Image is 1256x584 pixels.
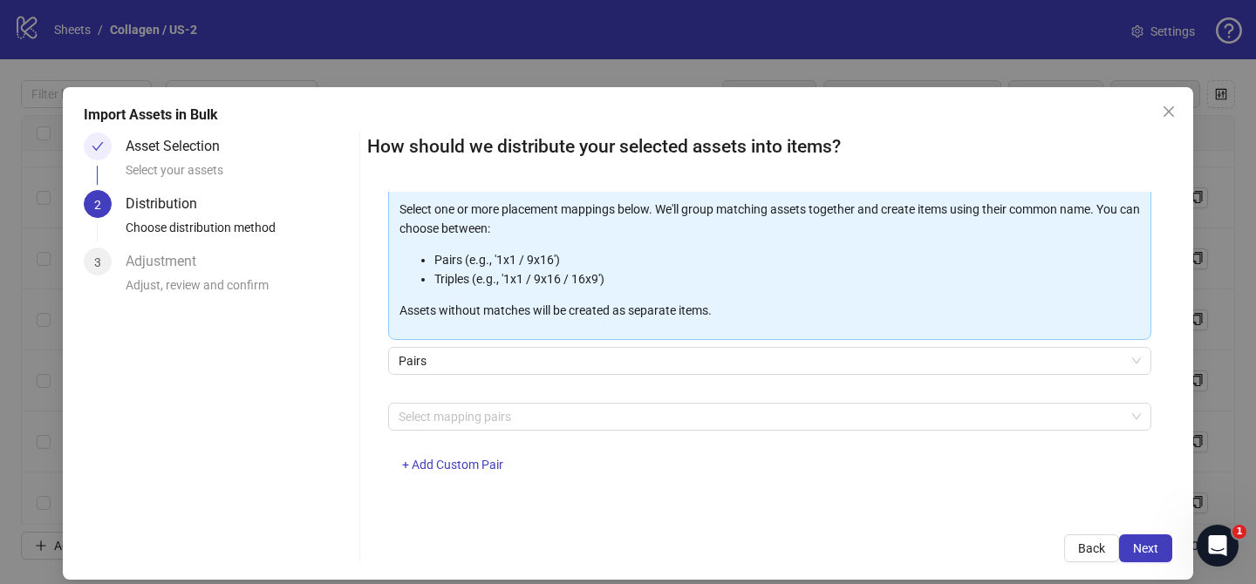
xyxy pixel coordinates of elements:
div: Distribution [126,190,211,218]
span: check [92,140,104,153]
button: Next [1119,534,1172,562]
p: Select one or more placement mappings below. We'll group matching assets together and create item... [399,200,1140,238]
h2: How should we distribute your selected assets into items? [367,132,1172,161]
span: + Add Custom Pair [402,458,503,472]
span: Pairs [399,348,1141,374]
li: Triples (e.g., '1x1 / 9x16 / 16x9') [434,269,1140,289]
div: Asset Selection [126,132,234,160]
div: Select your assets [126,160,352,190]
li: Pairs (e.g., '1x1 / 9x16') [434,250,1140,269]
button: + Add Custom Pair [388,452,517,479]
button: Close [1155,98,1183,126]
button: Back [1064,534,1119,562]
span: 1 [1232,525,1246,539]
span: close [1162,105,1176,119]
span: 3 [94,255,101,269]
div: Adjust, review and confirm [126,275,352,305]
div: Adjustment [126,248,210,275]
span: 2 [94,198,101,212]
p: Assets without matches will be created as separate items. [399,301,1140,320]
span: Next [1133,541,1158,555]
div: Import Assets in Bulk [84,105,1172,126]
div: Choose distribution method [126,218,352,248]
span: Back [1078,541,1105,555]
iframe: Intercom live chat [1197,525,1239,567]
